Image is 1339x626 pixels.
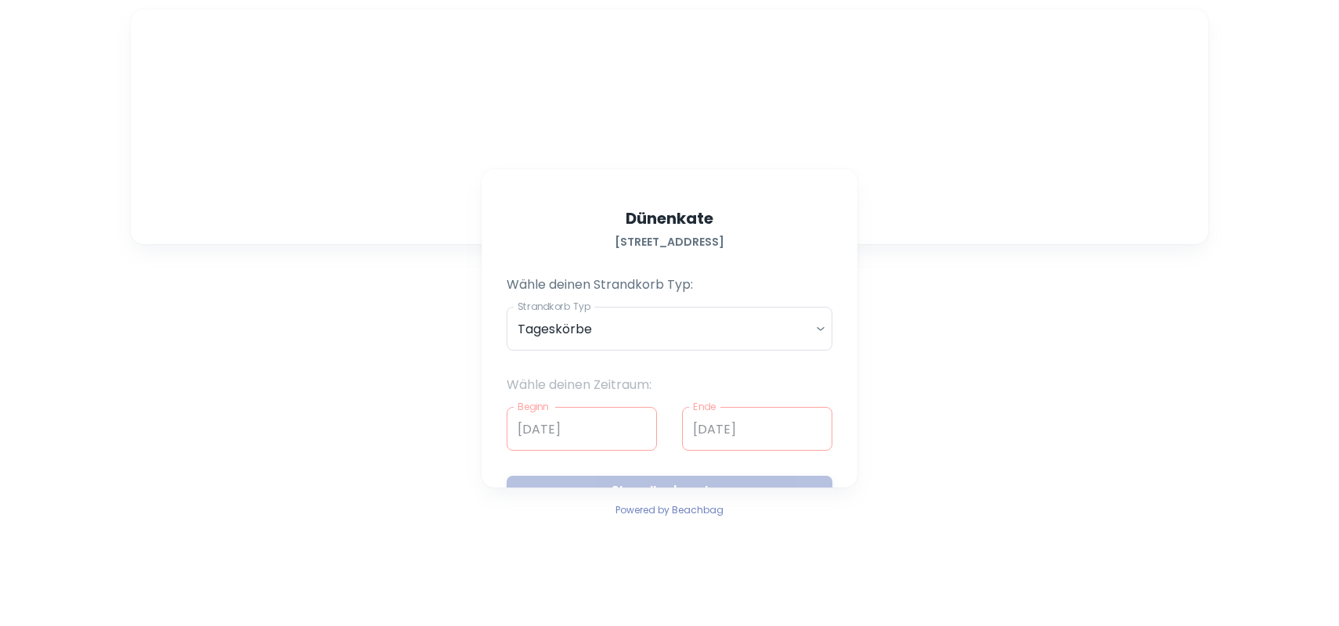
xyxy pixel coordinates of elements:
[615,500,724,519] a: Powered by Beachbag
[507,275,832,294] p: Wähle deinen Strandkorb Typ:
[507,476,832,504] button: Strandkorb suchen
[693,400,716,413] label: Ende
[615,503,724,516] span: Powered by Beachbag
[518,400,549,413] label: Beginn
[507,376,832,394] p: Wähle deinen Zeitraum:
[507,307,832,351] div: Tageskörbe
[518,300,590,313] label: Strandkorb Typ
[682,407,832,451] input: dd.mm.yyyy
[507,407,657,451] input: dd.mm.yyyy
[626,207,713,230] h5: Dünenkate
[615,233,724,250] h6: [STREET_ADDRESS]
